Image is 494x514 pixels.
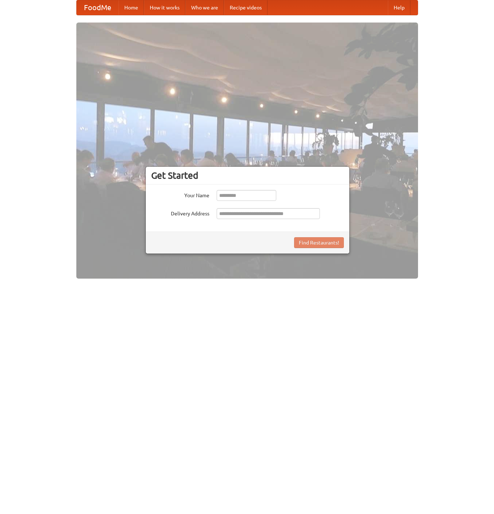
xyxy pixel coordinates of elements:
[224,0,268,15] a: Recipe videos
[151,190,209,199] label: Your Name
[151,170,344,181] h3: Get Started
[119,0,144,15] a: Home
[151,208,209,217] label: Delivery Address
[185,0,224,15] a: Who we are
[294,237,344,248] button: Find Restaurants!
[144,0,185,15] a: How it works
[388,0,410,15] a: Help
[77,0,119,15] a: FoodMe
